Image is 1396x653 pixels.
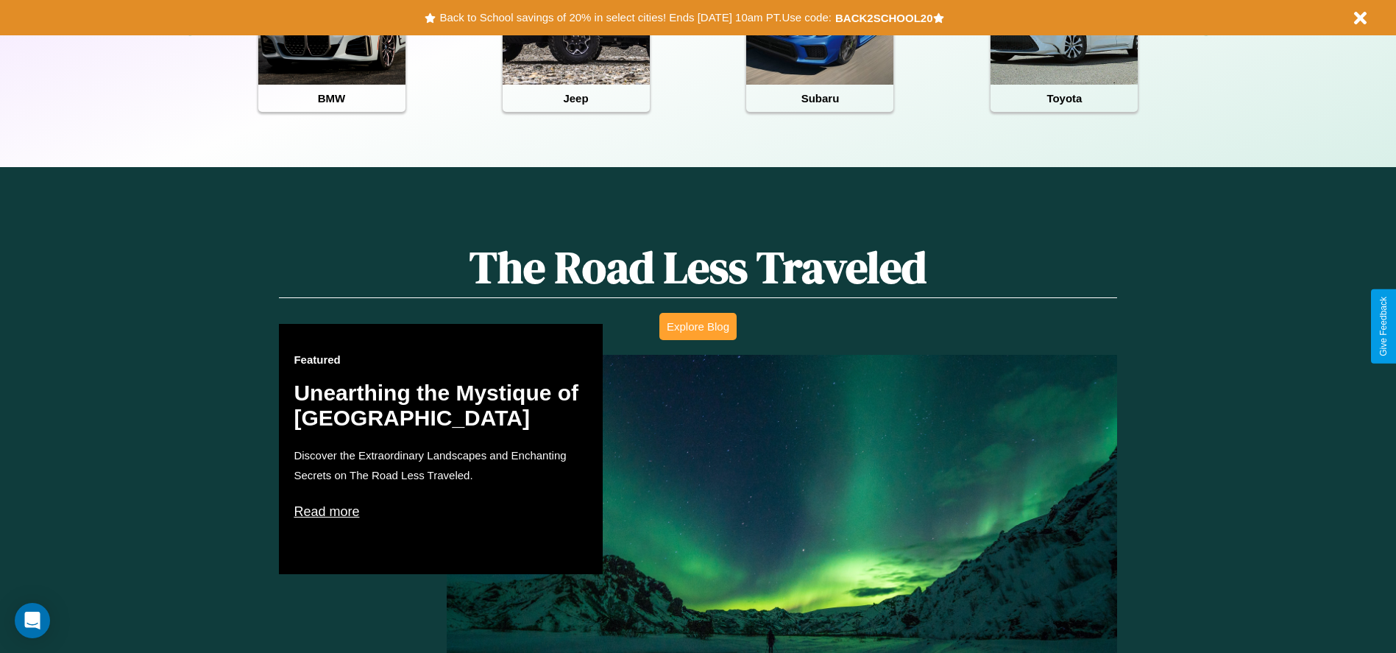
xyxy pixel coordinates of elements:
div: Open Intercom Messenger [15,603,50,638]
h2: Unearthing the Mystique of [GEOGRAPHIC_DATA] [294,381,588,431]
b: BACK2SCHOOL20 [835,12,933,24]
h4: BMW [258,85,405,112]
h4: Jeep [503,85,650,112]
h4: Subaru [746,85,893,112]
h1: The Road Less Traveled [279,237,1116,298]
button: Back to School savings of 20% in select cities! Ends [DATE] 10am PT.Use code: [436,7,835,28]
p: Read more [294,500,588,523]
h4: Toyota [991,85,1138,112]
button: Explore Blog [659,313,737,340]
p: Discover the Extraordinary Landscapes and Enchanting Secrets on The Road Less Traveled. [294,445,588,485]
h3: Featured [294,353,588,366]
div: Give Feedback [1378,297,1389,356]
